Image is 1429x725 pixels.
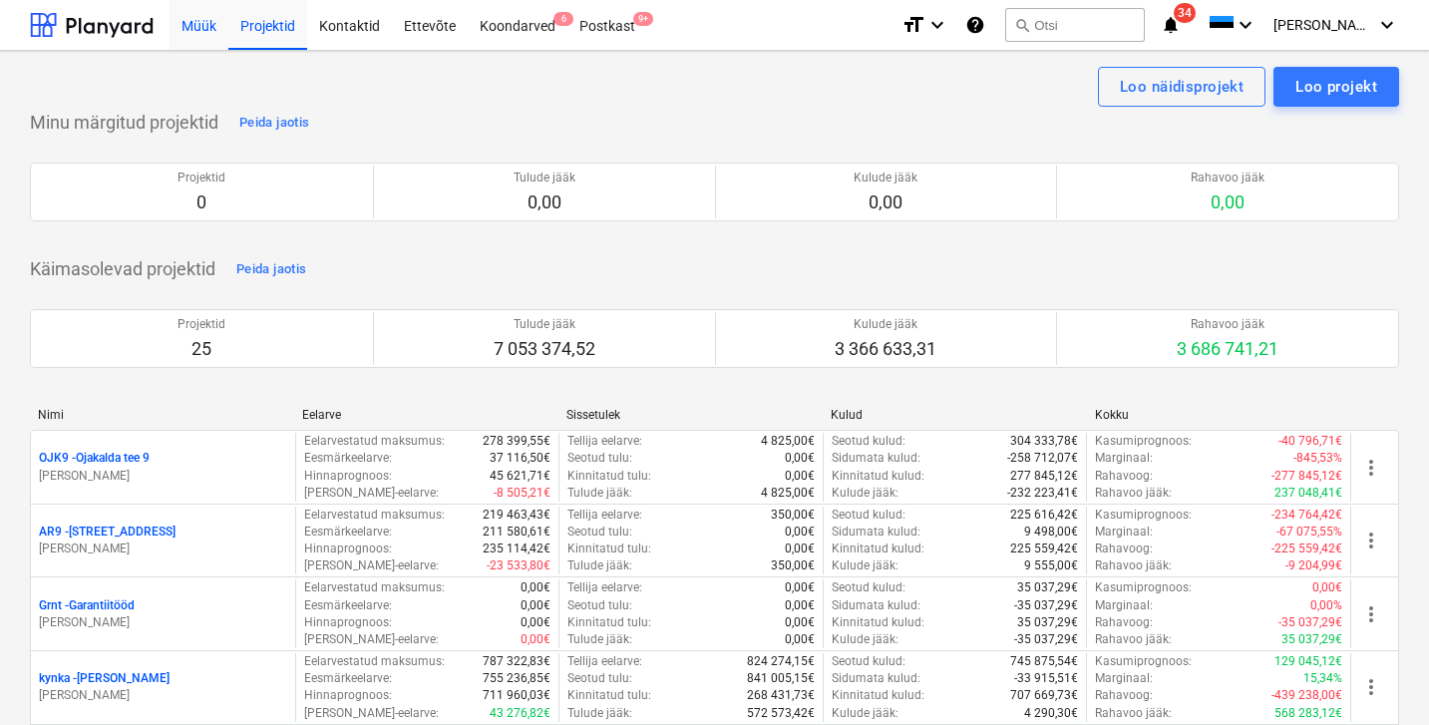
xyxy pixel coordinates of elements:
[494,316,595,333] p: Tulude jääk
[30,257,215,281] p: Käimasolevad projektid
[304,507,445,524] p: Eelarvestatud maksumus :
[304,597,392,614] p: Eesmärkeelarve :
[490,468,550,485] p: 45 621,71€
[567,614,651,631] p: Kinnitatud tulu :
[1273,67,1399,107] button: Loo projekt
[1295,74,1377,100] div: Loo projekt
[567,579,642,596] p: Tellija eelarve :
[785,524,815,541] p: 0,00€
[1278,433,1342,450] p: -40 796,71€
[1274,705,1342,722] p: 568 283,12€
[831,408,1079,422] div: Kulud
[567,468,651,485] p: Kinnitatud tulu :
[785,631,815,648] p: 0,00€
[1095,653,1192,670] p: Kasumiprognoos :
[854,170,917,186] p: Kulude jääk
[1095,485,1172,502] p: Rahavoo jääk :
[567,541,651,557] p: Kinnitatud tulu :
[567,631,632,648] p: Tulude jääk :
[178,170,225,186] p: Projektid
[567,557,632,574] p: Tulude jääk :
[483,541,550,557] p: 235 114,42€
[304,485,439,502] p: [PERSON_NAME]-eelarve :
[1095,507,1192,524] p: Kasumiprognoos :
[38,408,286,422] div: Nimi
[304,653,445,670] p: Eelarvestatud maksumus :
[304,687,392,704] p: Hinnaprognoos :
[239,112,309,135] div: Peida jaotis
[487,557,550,574] p: -23 533,80€
[1285,557,1342,574] p: -9 204,99€
[1271,541,1342,557] p: -225 559,42€
[236,258,306,281] div: Peida jaotis
[832,579,905,596] p: Seotud kulud :
[490,450,550,467] p: 37 116,50€
[1024,557,1078,574] p: 9 555,00€
[1095,468,1153,485] p: Rahavoog :
[832,507,905,524] p: Seotud kulud :
[1274,485,1342,502] p: 237 048,41€
[304,557,439,574] p: [PERSON_NAME]-eelarve :
[832,705,898,722] p: Kulude jääk :
[302,408,550,422] div: Eelarve
[483,653,550,670] p: 787 322,83€
[1274,653,1342,670] p: 129 045,12€
[1095,705,1172,722] p: Rahavoo jääk :
[567,653,642,670] p: Tellija eelarve :
[1234,13,1257,37] i: keyboard_arrow_down
[854,190,917,214] p: 0,00
[832,524,920,541] p: Sidumata kulud :
[761,485,815,502] p: 4 825,00€
[1329,629,1429,725] div: Chat Widget
[178,337,225,361] p: 25
[1014,670,1078,687] p: -33 915,51€
[1095,541,1153,557] p: Rahavoog :
[1359,456,1383,480] span: more_vert
[304,433,445,450] p: Eelarvestatud maksumus :
[1271,468,1342,485] p: -277 845,12€
[304,631,439,648] p: [PERSON_NAME]-eelarve :
[832,653,905,670] p: Seotud kulud :
[178,190,225,214] p: 0
[1017,579,1078,596] p: 35 037,29€
[832,614,924,631] p: Kinnitatud kulud :
[1303,670,1342,687] p: 15,34%
[1017,614,1078,631] p: 35 037,29€
[832,670,920,687] p: Sidumata kulud :
[567,450,632,467] p: Seotud tulu :
[1177,316,1278,333] p: Rahavoo jääk
[1095,579,1192,596] p: Kasumiprognoos :
[771,557,815,574] p: 350,00€
[234,107,314,139] button: Peida jaotis
[1095,614,1153,631] p: Rahavoog :
[39,524,287,557] div: AR9 -[STREET_ADDRESS][PERSON_NAME]
[1095,433,1192,450] p: Kasumiprognoos :
[1014,631,1078,648] p: -35 037,29€
[304,450,392,467] p: Eesmärkeelarve :
[832,433,905,450] p: Seotud kulud :
[483,670,550,687] p: 755 236,85€
[231,253,311,285] button: Peida jaotis
[1024,524,1078,541] p: 9 498,00€
[39,450,150,467] p: OJK9 - Ojakalda tee 9
[832,485,898,502] p: Kulude jääk :
[747,670,815,687] p: 841 005,15€
[39,524,176,541] p: AR9 - [STREET_ADDRESS]
[39,541,287,557] p: [PERSON_NAME]
[304,579,445,596] p: Eelarvestatud maksumus :
[566,408,815,422] div: Sissetulek
[832,631,898,648] p: Kulude jääk :
[483,507,550,524] p: 219 463,43€
[1095,408,1343,422] div: Kokku
[39,670,170,687] p: kynka - [PERSON_NAME]
[747,687,815,704] p: 268 431,73€
[1010,507,1078,524] p: 225 616,42€
[39,468,287,485] p: [PERSON_NAME]
[567,670,632,687] p: Seotud tulu :
[785,614,815,631] p: 0,00€
[1271,687,1342,704] p: -439 238,00€
[832,557,898,574] p: Kulude jääk :
[1024,705,1078,722] p: 4 290,30€
[832,450,920,467] p: Sidumata kulud :
[178,316,225,333] p: Projektid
